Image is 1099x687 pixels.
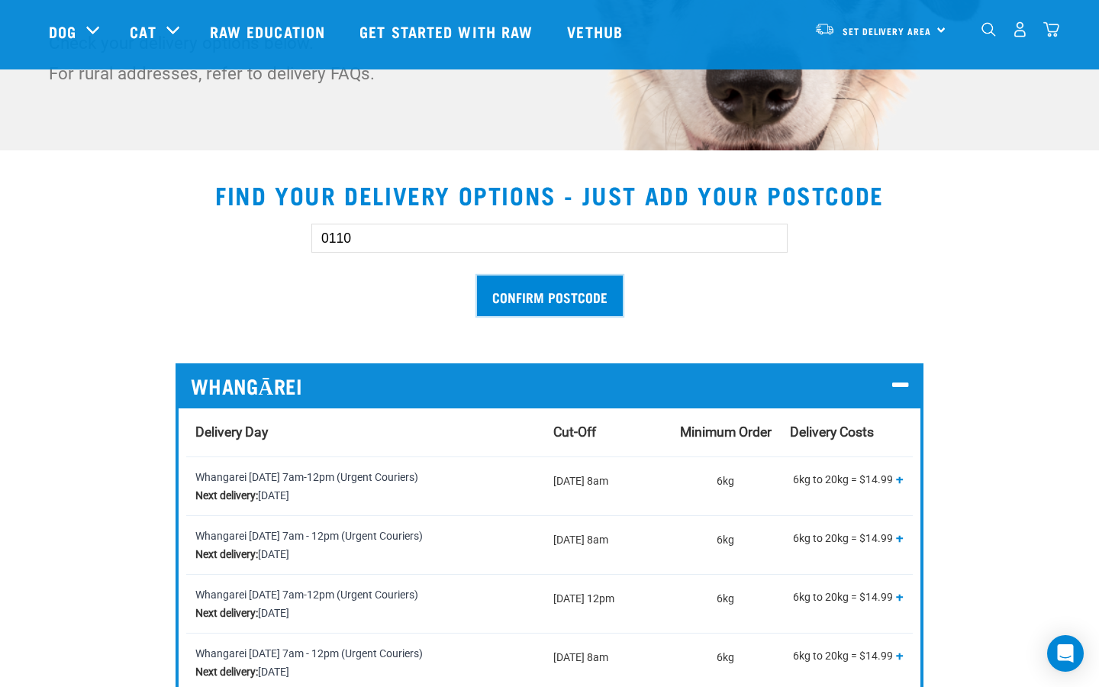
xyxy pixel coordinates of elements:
span: + [896,530,904,545]
th: Delivery Costs [781,408,913,457]
strong: Next delivery: [195,489,258,502]
p: 6kg to 20kg = $14.99 20kg to 25kg = $19.99 25kg to 30kg = $24.99 Over 30kg = $29.99 [790,644,904,671]
p: 6kg to 20kg = $14.99 20kg to 25kg = $19.99 25kg to 30kg = $24.99 Over 30kg = $29.99 [790,468,904,495]
img: van-moving.png [814,22,835,36]
td: [DATE] 12pm [544,574,671,633]
span: + [896,471,904,486]
p: 6kg to 20kg = $14.99 20kg to 25kg = $19.99 25kg to 30kg = $24.99 Over 30kg = $29.99 [790,527,904,553]
span: Set Delivery Area [843,28,931,34]
img: home-icon@2x.png [1043,21,1059,37]
p: 6kg to 20kg = $14.99 20kg to 25kg = $19.99 25kg to 30kg = $24.99 Over 30kg = $29.99 [790,585,904,612]
strong: Next delivery: [195,548,258,560]
img: user.png [1012,21,1028,37]
strong: Next delivery: [195,666,258,678]
td: [DATE] 8am [544,515,671,574]
div: Whangarei [DATE] 7am-12pm (Urgent Couriers) [DATE] [195,585,535,622]
a: Vethub [552,1,642,62]
h2: Find your delivery options - just add your postcode [18,181,1081,208]
td: 6kg [671,574,781,633]
span: + [896,647,904,663]
th: Delivery Day [186,408,544,457]
div: Whangarei [DATE] 7am - 12pm (Urgent Couriers) [DATE] [195,644,535,681]
button: Show all tiers [896,473,904,485]
a: Cat [130,20,156,43]
td: 6kg [671,515,781,574]
div: Whangarei [DATE] 7am-12pm (Urgent Couriers) [DATE] [195,468,535,505]
span: + [896,589,904,604]
strong: Next delivery: [195,607,258,619]
button: Show all tiers [896,649,904,662]
button: Show all tiers [896,531,904,544]
img: home-icon-1@2x.png [981,22,996,37]
td: [DATE] 8am [544,456,671,515]
button: Show all tiers [896,590,904,603]
th: Minimum Order [671,408,781,457]
input: Enter your postcode here... [311,224,788,253]
span: WHANGĀREI [191,374,303,398]
a: Raw Education [195,1,344,62]
a: Get started with Raw [344,1,552,62]
p: WHANGĀREI [191,374,908,398]
div: Open Intercom Messenger [1047,635,1084,672]
div: Whangarei [DATE] 7am - 12pm (Urgent Couriers) [DATE] [195,527,535,563]
th: Cut-Off [544,408,671,457]
td: 6kg [671,456,781,515]
a: Dog [49,20,76,43]
input: Confirm postcode [477,276,623,316]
